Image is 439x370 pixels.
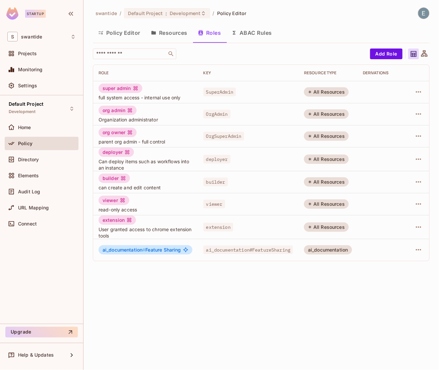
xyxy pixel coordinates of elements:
div: All Resources [304,222,349,232]
span: Home [18,125,31,130]
div: Startup [25,10,46,18]
span: Elements [18,173,39,178]
span: Default Project [9,101,43,107]
li: / [120,10,121,16]
div: All Resources [304,131,349,141]
span: Feature Sharing [103,247,181,253]
button: Policy Editor [93,24,146,41]
div: super admin [99,84,142,93]
div: All Resources [304,199,349,209]
img: SReyMgAAAABJRU5ErkJggg== [6,7,18,20]
span: OrgAdmin [203,110,231,118]
div: Key [203,70,294,76]
div: RESOURCE TYPE [304,70,352,76]
span: Directory [18,157,39,162]
div: All Resources [304,109,349,119]
span: Organization administrator [99,116,193,123]
button: Resources [146,24,193,41]
span: full system access - internal use only [99,94,193,101]
div: extension [99,215,136,225]
span: can create and edit content [99,184,193,191]
span: Projects [18,51,37,56]
span: Workspace: swantide [21,34,42,39]
div: viewer [99,196,129,205]
span: Policy Editor [217,10,247,16]
span: Settings [18,83,37,88]
span: S [7,32,18,41]
span: Development [9,109,36,114]
button: Roles [193,24,226,41]
button: Upgrade [5,327,78,338]
li: / [213,10,214,16]
span: Development [170,10,200,16]
span: ai_documentation#FeatureSharing [203,246,293,254]
span: viewer [203,200,225,208]
span: Help & Updates [18,353,54,358]
div: org admin [99,106,137,115]
button: Add Role [370,49,403,59]
span: : [165,11,167,16]
span: deployer [203,155,231,164]
span: Monitoring [18,67,43,72]
div: All Resources [304,155,349,164]
span: Can deploy items such as workflows into an instance [99,158,193,171]
div: org owner [99,128,137,137]
div: builder [99,174,130,183]
div: Role [99,70,193,76]
span: Policy [18,141,32,146]
div: All Resources [304,177,349,187]
span: builder [203,178,228,186]
span: Audit Log [18,189,40,194]
span: User granted access to chrome extension tools [99,226,193,239]
button: ABAC Rules [226,24,277,41]
div: Derivations [363,70,402,76]
span: Default Project [128,10,163,16]
span: Connect [18,221,37,226]
span: read-only access [99,206,193,213]
span: # [142,247,145,253]
div: All Resources [304,87,349,97]
div: deployer [99,148,134,157]
div: ai_documentation [304,245,352,255]
span: the active workspace [96,10,117,16]
img: Engineering Swantide [418,8,429,19]
span: SuperAdmin [203,88,236,96]
span: parent org admin - full control [99,138,193,145]
span: URL Mapping [18,205,49,210]
span: ai_documentation [103,247,146,253]
span: extension [203,223,233,232]
span: OrgSuperAdmin [203,132,244,141]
